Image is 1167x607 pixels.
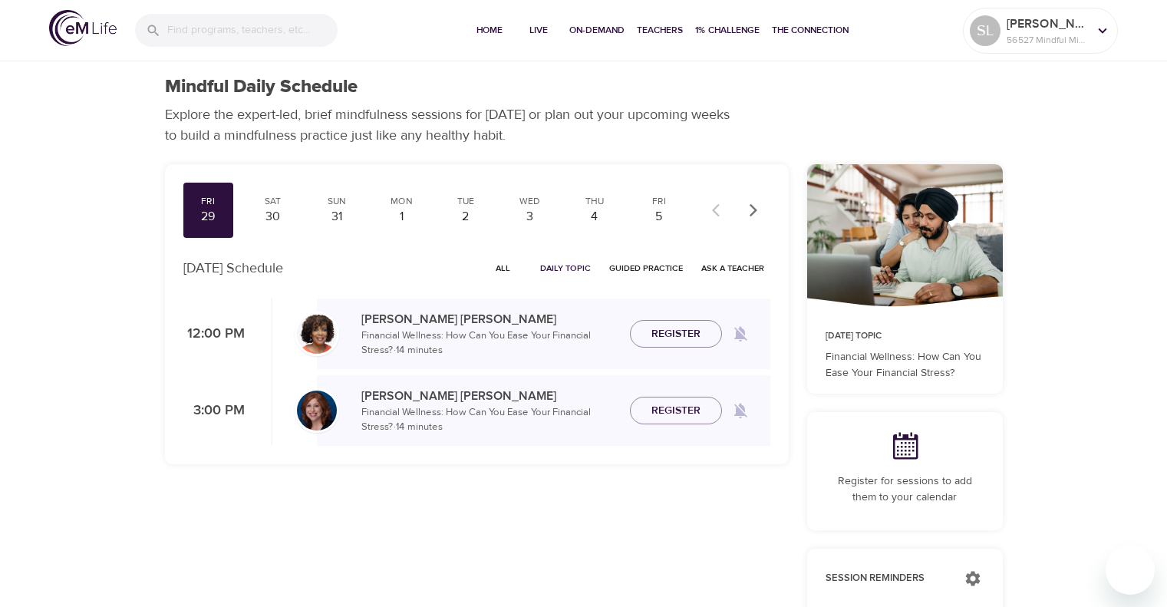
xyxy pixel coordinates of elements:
div: Thu [575,195,614,208]
p: [PERSON_NAME] [PERSON_NAME] [361,310,618,328]
div: 30 [253,208,292,226]
div: Wed [511,195,549,208]
div: SL [970,15,1001,46]
button: All [479,256,528,280]
iframe: Button to launch messaging window [1106,546,1155,595]
p: [DATE] Schedule [183,258,283,279]
div: 31 [318,208,356,226]
div: Fri [640,195,678,208]
span: Home [471,22,508,38]
p: [PERSON_NAME] [PERSON_NAME] [361,387,618,405]
p: [PERSON_NAME] [1007,15,1088,33]
button: Ask a Teacher [695,256,770,280]
div: Sun [318,195,356,208]
span: Register [651,401,701,421]
button: Daily Topic [534,256,597,280]
button: Guided Practice [603,256,689,280]
p: [DATE] Topic [826,329,984,343]
span: All [485,261,522,275]
p: 56527 Mindful Minutes [1007,33,1088,47]
span: The Connection [772,22,849,38]
button: Register [630,397,722,425]
div: 29 [190,208,228,226]
p: Financial Wellness: How Can You Ease Your Financial Stress? · 14 minutes [361,405,618,435]
input: Find programs, teachers, etc... [167,14,338,47]
span: Live [520,22,557,38]
p: Financial Wellness: How Can You Ease Your Financial Stress? · 14 minutes [361,328,618,358]
img: Elaine_Smookler-min.jpg [297,391,337,431]
p: Register for sessions to add them to your calendar [826,473,984,506]
span: 1% Challenge [695,22,760,38]
p: Explore the expert-led, brief mindfulness sessions for [DATE] or plan out your upcoming weeks to ... [165,104,740,146]
span: Remind me when a class goes live every Friday at 12:00 PM [722,315,759,352]
div: Tue [447,195,485,208]
div: Sat [253,195,292,208]
p: 12:00 PM [183,324,245,345]
div: 4 [575,208,614,226]
div: Fri [190,195,228,208]
div: 3 [511,208,549,226]
img: Janet_Jackson-min.jpg [297,314,337,354]
div: 1 [382,208,420,226]
div: 5 [640,208,678,226]
div: Mon [382,195,420,208]
img: logo [49,10,117,46]
button: Register [630,320,722,348]
h1: Mindful Daily Schedule [165,76,358,98]
div: 2 [447,208,485,226]
span: Guided Practice [609,261,683,275]
span: Register [651,325,701,344]
p: 3:00 PM [183,401,245,421]
span: Remind me when a class goes live every Friday at 3:00 PM [722,392,759,429]
p: Session Reminders [826,571,949,586]
span: Daily Topic [540,261,591,275]
span: Teachers [637,22,683,38]
p: Financial Wellness: How Can You Ease Your Financial Stress? [826,349,984,381]
span: Ask a Teacher [701,261,764,275]
span: On-Demand [569,22,625,38]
